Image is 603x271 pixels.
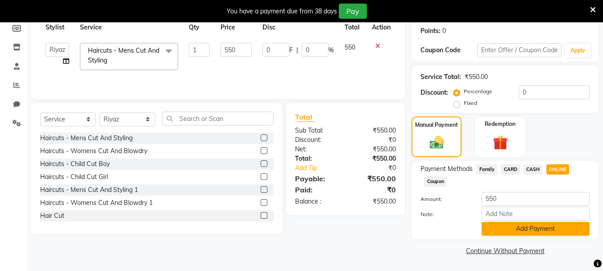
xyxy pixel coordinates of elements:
[420,164,473,174] span: Payment Methods
[296,46,298,55] span: |
[215,17,257,38] th: Price
[339,17,366,38] th: Total
[464,99,477,107] label: Fixed
[288,163,355,173] a: Add Tip
[414,195,474,203] label: Amount:
[227,7,337,16] div: You have a payment due from 38 days
[75,17,183,38] th: Service
[424,176,447,187] span: Coupon
[465,72,488,82] div: ₹550.00
[162,112,274,125] input: Search or Scan
[442,26,446,36] div: 0
[501,164,520,175] span: CARD
[345,43,355,51] span: 550
[295,113,316,122] span: Total
[488,133,512,152] img: _gift.svg
[420,26,441,36] div: Points:
[329,46,334,55] span: %
[414,210,474,218] label: Note:
[339,4,367,19] button: Pay
[345,173,403,184] div: ₹550.00
[40,133,133,143] div: Haircuts - Mens Cut And Styling
[40,211,64,221] div: Hair Cut
[183,17,216,38] th: Qty
[345,184,403,195] div: ₹0
[366,17,396,38] th: Action
[345,197,403,206] div: ₹550.00
[565,44,591,57] button: Apply
[40,185,138,195] div: Haircuts - Mens Cut And Styling 1
[288,197,345,206] div: Balance :
[345,145,403,154] div: ₹550.00
[40,146,147,156] div: Haircuts - Womens Cut And Blowdry
[40,172,108,182] div: Haircuts - Child Cut Girl
[355,163,403,173] div: ₹0
[482,222,590,236] button: Add Payment
[420,72,461,82] div: Service Total:
[40,198,153,208] div: Haircuts - Womens Cut And Blowdry 1
[476,164,497,175] span: Family
[345,135,403,145] div: ₹0
[415,121,458,129] label: Manual Payment
[288,126,345,135] div: Sub Total:
[420,88,448,97] div: Discount:
[485,120,516,128] label: Redemption
[546,164,570,175] span: ONLINE
[482,192,590,206] input: Amount
[524,164,543,175] span: CASH
[482,207,590,221] input: Add Note
[425,134,448,150] img: _cash.svg
[289,46,293,55] span: F
[345,126,403,135] div: ₹550.00
[288,173,345,184] div: Payable:
[420,46,477,55] div: Coupon Code
[477,43,561,57] input: Enter Offer / Coupon Code
[40,17,75,38] th: Stylist
[88,46,159,64] span: Haircuts - Mens Cut And Styling
[345,154,403,163] div: ₹550.00
[464,88,492,96] label: Percentage
[288,154,345,163] div: Total:
[40,159,110,169] div: Haircuts - Child Cut Boy
[288,184,345,195] div: Paid:
[288,145,345,154] div: Net:
[413,246,597,256] a: Continue Without Payment
[107,56,111,64] a: x
[257,17,339,38] th: Disc
[288,135,345,145] div: Discount:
